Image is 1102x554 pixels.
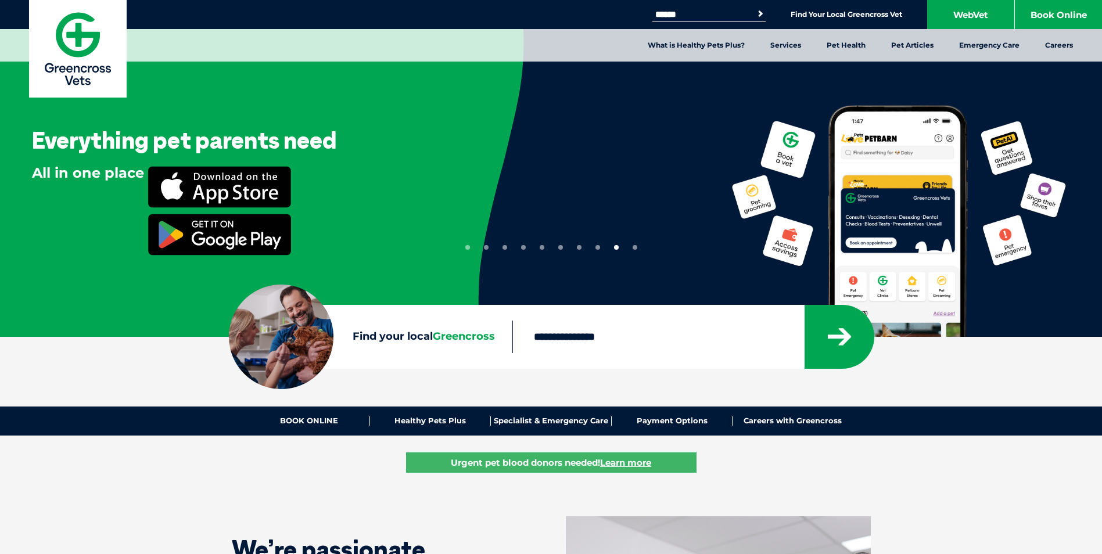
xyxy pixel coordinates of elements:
img: Petbarn App Apple store download [148,166,291,208]
img: petbarn Google play store app download [148,214,291,256]
button: 7 of 10 [577,245,581,250]
p: All in one place [32,163,144,261]
button: 6 of 10 [558,245,563,250]
h3: Everything pet parents need [32,128,337,152]
button: 1 of 10 [465,245,470,250]
button: 10 of 10 [633,245,637,250]
a: BOOK ONLINE [249,416,370,426]
a: Careers [1032,29,1086,62]
button: 9 of 10 [614,245,619,250]
a: Careers with Greencross [733,416,853,426]
a: Pet Health [814,29,878,62]
button: 5 of 10 [540,245,544,250]
a: Pet Articles [878,29,946,62]
a: Specialist & Emergency Care [491,416,612,426]
a: What is Healthy Pets Plus? [635,29,758,62]
a: Emergency Care [946,29,1032,62]
u: Learn more [600,457,651,468]
a: Find Your Local Greencross Vet [791,10,902,19]
button: 4 of 10 [521,245,526,250]
label: Find your local [229,328,512,346]
a: Payment Options [612,416,733,426]
span: Greencross [433,330,495,343]
a: Healthy Pets Plus [370,416,491,426]
a: Services [758,29,814,62]
a: Urgent pet blood donors needed!Learn more [406,452,697,473]
button: 3 of 10 [502,245,507,250]
button: 8 of 10 [595,245,600,250]
button: 2 of 10 [484,245,489,250]
button: Search [755,8,766,20]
